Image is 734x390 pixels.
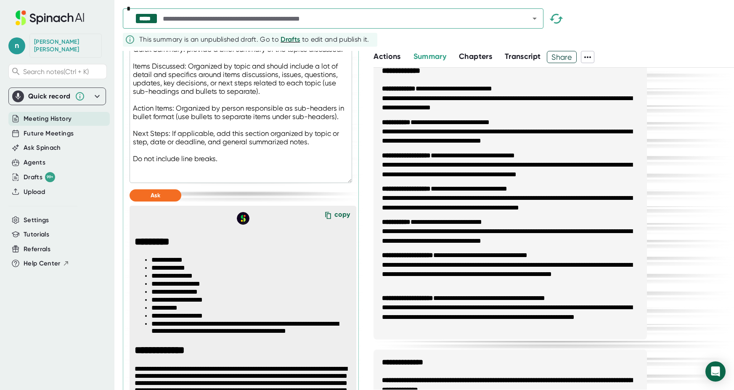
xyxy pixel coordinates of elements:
div: Quick record [12,88,102,105]
span: Summary [413,52,446,61]
span: n [8,37,25,54]
div: Open Intercom Messenger [705,361,726,382]
button: Actions [374,51,400,62]
span: Help Center [24,259,61,268]
button: Upload [24,187,45,197]
button: Agents [24,158,45,167]
button: Share [547,51,577,63]
button: Referrals [24,244,50,254]
button: Chapters [459,51,492,62]
div: Drafts [24,172,55,182]
textarea: Summarize into call notes using the following format: Attendees: provide list of attendees Quick ... [130,8,352,183]
span: Share [547,50,576,64]
span: Drafts [281,35,300,43]
button: Drafts [281,34,300,45]
span: Search notes (Ctrl + K) [23,68,89,76]
button: Summary [413,51,446,62]
span: Chapters [459,52,492,61]
button: Ask [130,189,181,202]
button: Help Center [24,259,69,268]
button: Tutorials [24,230,49,239]
button: Future Meetings [24,129,74,138]
button: Ask Spinach [24,143,61,153]
button: Open [529,13,541,24]
span: Ask [151,192,160,199]
button: Meeting History [24,114,72,124]
button: Transcript [505,51,541,62]
button: Drafts 99+ [24,172,55,182]
span: Transcript [505,52,541,61]
div: 99+ [45,172,55,182]
span: Actions [374,52,400,61]
div: copy [334,210,350,222]
button: Settings [24,215,49,225]
div: Quick record [28,92,71,101]
div: Nicole Kelly [34,38,97,53]
div: This summary is an unpublished draft. Go to to edit and publish it. [139,34,369,45]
